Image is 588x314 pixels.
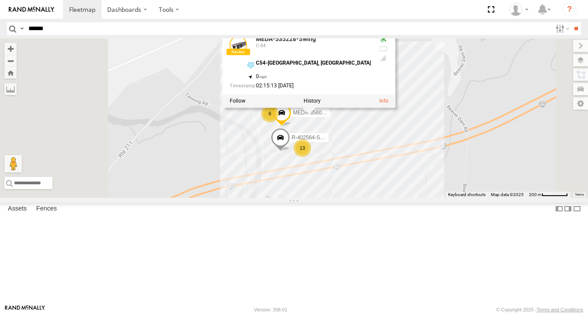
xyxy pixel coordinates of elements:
[9,7,54,13] img: rand-logo.svg
[4,67,17,79] button: Zoom Home
[496,307,583,312] div: © Copyright 2025 -
[4,83,17,95] label: Measure
[379,98,388,104] a: View Asset Details
[230,83,371,89] div: Date/time of location update
[4,155,22,173] button: Drag Pegman onto the map to open Street View
[448,192,486,198] button: Keyboard shortcuts
[563,203,572,215] label: Dock Summary Table to the Right
[293,110,338,116] span: MEDA-356007-Roll
[575,193,584,197] a: Terms (opens in new tab)
[254,307,287,312] div: Version: 308.01
[526,192,570,198] button: Map Scale: 200 m per 56 pixels
[256,74,267,80] span: 0
[261,105,279,122] div: 6
[552,22,571,35] label: Search Filter Options
[529,192,542,197] span: 200 m
[563,3,577,17] i: ?
[292,134,331,140] span: R-402564-Swing
[5,305,45,314] a: Visit our Website
[304,98,321,104] label: View Asset History
[32,203,61,215] label: Fences
[294,139,311,157] div: 13
[378,45,388,52] div: No battery health information received from this device.
[256,60,371,66] div: C54-[GEOGRAPHIC_DATA], [GEOGRAPHIC_DATA]
[506,3,532,16] div: Wibert Ortiz
[4,43,17,55] button: Zoom in
[378,36,388,43] div: Valid GPS Fix
[573,203,581,215] label: Hide Summary Table
[378,55,388,62] div: Last Event GSM Signal Strength
[256,36,371,42] div: MEDA-535228-Swing
[18,22,25,35] label: Search Query
[3,203,31,215] label: Assets
[573,97,588,110] label: Map Settings
[555,203,563,215] label: Dock Summary Table to the Left
[256,44,371,49] div: C-54
[537,307,583,312] a: Terms and Conditions
[491,192,524,197] span: Map data ©2025
[4,55,17,67] button: Zoom out
[230,98,245,104] label: Realtime tracking of Asset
